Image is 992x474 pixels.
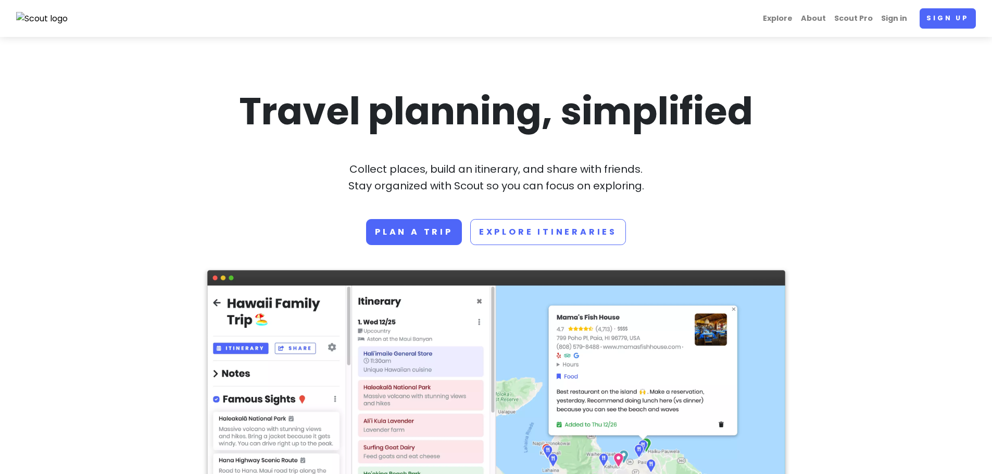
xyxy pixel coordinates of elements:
a: Explore [759,8,797,29]
p: Collect places, build an itinerary, and share with friends. Stay organized with Scout so you can ... [207,161,785,194]
img: Scout logo [16,12,68,25]
a: Plan a trip [366,219,462,245]
a: Sign in [877,8,911,29]
a: About [797,8,830,29]
h1: Travel planning, simplified [207,87,785,136]
a: Explore Itineraries [470,219,626,245]
a: Sign up [920,8,976,29]
a: Scout Pro [830,8,877,29]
